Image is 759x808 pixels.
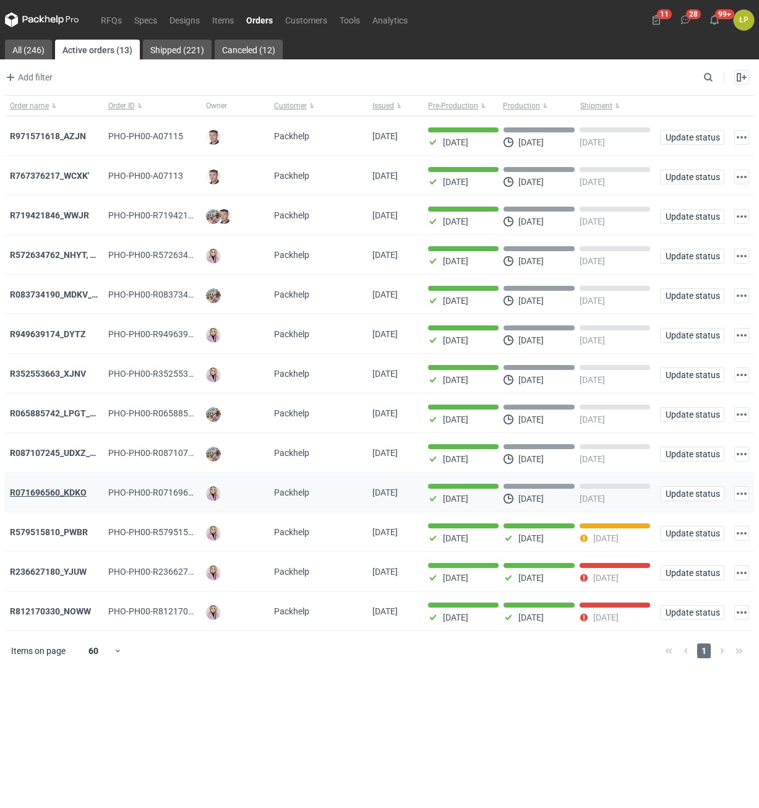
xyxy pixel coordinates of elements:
p: [DATE] [518,573,544,583]
span: PHO-PH00-R949639174_DYTZ [108,329,227,339]
p: [DATE] [443,335,468,345]
p: [DATE] [518,454,544,464]
span: PHO-PH00-R065885742_LPGT_MVNK [108,408,257,418]
span: Order ID [108,101,135,111]
img: Klaudia Wiśniewska [206,249,221,264]
span: 13/08/2025 [372,210,398,220]
a: Customers [279,12,333,27]
span: Update status [666,529,719,538]
span: Packhelp [274,527,309,537]
span: 06/08/2025 [372,369,398,379]
button: Add filter [2,70,53,85]
p: [DATE] [580,454,605,464]
button: Customer [269,96,367,116]
p: [DATE] [443,137,468,147]
span: Update status [666,608,719,617]
p: [DATE] [593,612,619,622]
button: Actions [734,328,749,343]
p: [DATE] [593,573,619,583]
a: R352553663_XJNV [10,369,86,379]
strong: R719421846_WWJR [10,210,89,220]
a: Items [206,12,240,27]
span: Packhelp [274,171,309,181]
span: Update status [666,450,719,458]
img: Maciej Sikora [217,209,231,224]
button: Actions [734,170,749,184]
div: 60 [74,642,114,660]
span: Packhelp [274,131,309,141]
span: Packhelp [274,408,309,418]
button: 99+ [705,10,724,30]
span: PHO-PH00-R236627180_YJUW [108,567,229,577]
a: R949639174_DYTZ [10,329,86,339]
span: Items on page [11,645,66,657]
button: Shipment [578,96,655,116]
span: Packhelp [274,250,309,260]
strong: R971571618_AZJN [10,131,86,141]
span: PHO-PH00-A07113 [108,171,183,181]
span: Update status [666,489,719,498]
span: Packhelp [274,567,309,577]
p: [DATE] [443,296,468,306]
button: Update status [660,447,724,462]
img: Klaudia Wiśniewska [206,328,221,343]
button: Update status [660,605,724,620]
img: Klaudia Wiśniewska [206,367,221,382]
a: R812170330_NOWW [10,606,91,616]
span: Shipment [580,101,612,111]
span: Update status [666,331,719,340]
a: RFQs [95,12,128,27]
p: [DATE] [443,375,468,385]
span: Issued [372,101,394,111]
span: PHO-PH00-R087107245_UDXZ_TPPN [108,448,254,458]
figcaption: ŁP [734,10,754,30]
span: PHO-PH00-A07115 [108,131,183,141]
span: 12/08/2025 [372,250,398,260]
a: Designs [163,12,206,27]
button: Order name [5,96,103,116]
img: Klaudia Wiśniewska [206,486,221,501]
p: [DATE] [518,612,544,622]
p: [DATE] [518,375,544,385]
p: [DATE] [518,335,544,345]
p: [DATE] [580,217,605,226]
span: PHO-PH00-R812170330_NOWW [108,606,234,616]
button: Update status [660,209,724,224]
button: Actions [734,130,749,145]
span: Update status [666,212,719,221]
button: Actions [734,288,749,303]
a: Active orders (13) [55,40,140,59]
button: Actions [734,249,749,264]
p: [DATE] [518,494,544,504]
button: 11 [646,10,666,30]
strong: R065885742_LPGT_MVNK [10,408,114,418]
button: Order ID [103,96,202,116]
a: Analytics [366,12,414,27]
button: Update status [660,249,724,264]
a: R083734190_MDKV_MVXD [10,290,116,299]
span: Packhelp [274,448,309,458]
span: PHO-PH00-R719421846_WWJR [108,210,232,220]
span: PHO-PH00-R352553663_XJNV [108,369,229,379]
span: Update status [666,173,719,181]
span: 18/08/2025 [372,131,398,141]
button: Update status [660,486,724,501]
span: Pre-Production [428,101,478,111]
button: Update status [660,170,724,184]
button: Actions [734,367,749,382]
button: Update status [660,565,724,580]
strong: R236627180_YJUW [10,567,87,577]
p: [DATE] [580,415,605,424]
p: [DATE] [593,533,619,543]
svg: Packhelp Pro [5,12,79,27]
img: Klaudia Wiśniewska [206,565,221,580]
img: Klaudia Wiśniewska [206,526,221,541]
span: 29/07/2025 [372,567,398,577]
button: Update status [660,367,724,382]
img: Michał Palasek [206,407,221,422]
a: R767376217_WCXK' [10,171,89,181]
span: PHO-PH00-R083734190_MDKV_MVXD [108,290,259,299]
p: [DATE] [443,256,468,266]
button: Actions [734,407,749,422]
